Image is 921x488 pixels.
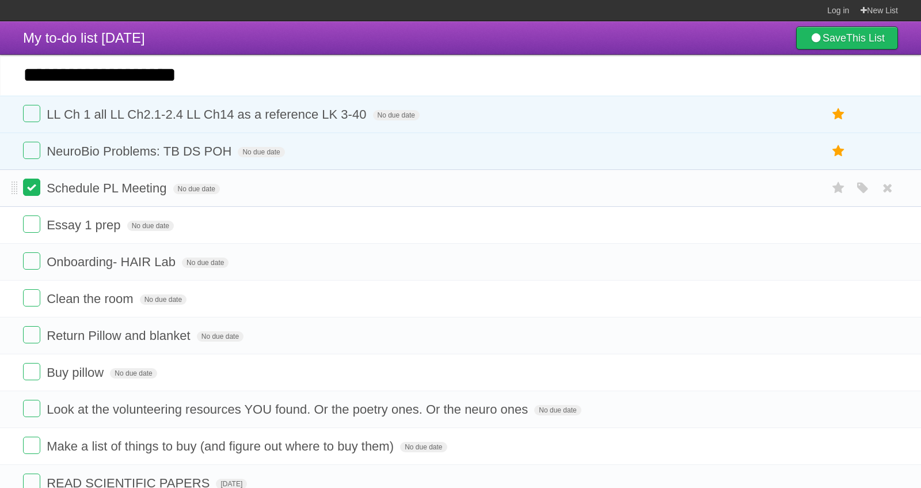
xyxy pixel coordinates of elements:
[828,142,850,161] label: Star task
[47,402,531,417] span: Look at the volunteering resources YOU found. Or the poetry ones. Or the neuro ones
[47,181,169,195] span: Schedule PL Meeting
[828,179,850,198] label: Star task
[140,294,187,305] span: No due date
[23,179,40,196] label: Done
[173,184,220,194] span: No due date
[47,107,369,122] span: LL Ch 1 all LL Ch2.1-2.4 LL Ch14 as a reference LK 3-40
[23,252,40,270] label: Done
[23,363,40,380] label: Done
[47,144,234,158] span: NeuroBio Problems: TB DS POH
[110,368,157,379] span: No due date
[23,30,145,46] span: My to-do list [DATE]
[373,110,420,120] span: No due date
[182,258,229,268] span: No due date
[23,326,40,343] label: Done
[47,255,178,269] span: Onboarding- HAIR Lab
[23,437,40,454] label: Done
[47,292,136,306] span: Clean the room
[238,147,284,157] span: No due date
[23,142,40,159] label: Done
[47,439,397,453] span: Make a list of things to buy (and figure out where to buy them)
[197,331,243,342] span: No due date
[796,27,898,50] a: SaveThis List
[47,328,193,343] span: Return Pillow and blanket
[47,218,123,232] span: Essay 1 prep
[23,105,40,122] label: Done
[127,221,174,231] span: No due date
[23,400,40,417] label: Done
[828,105,850,124] label: Star task
[400,442,447,452] span: No due date
[534,405,581,415] span: No due date
[47,365,106,380] span: Buy pillow
[23,289,40,307] label: Done
[846,32,885,44] b: This List
[23,215,40,233] label: Done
